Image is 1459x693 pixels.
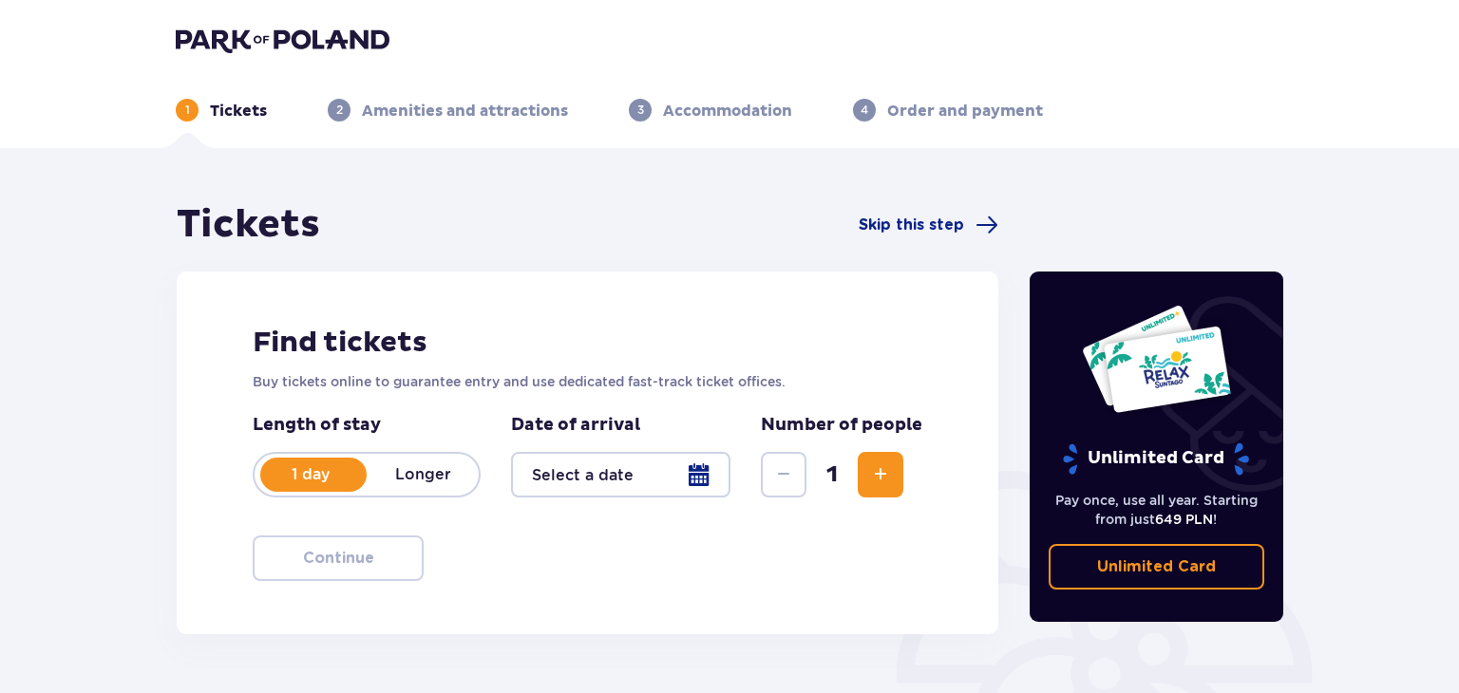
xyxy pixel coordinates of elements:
font: 4 [861,103,868,117]
font: 1 [826,460,838,489]
img: Park of Poland logo [176,27,389,53]
div: 3Accommodation [629,99,792,122]
div: 4Order and payment [853,99,1043,122]
font: Length of stay [253,414,381,436]
font: Find tickets [253,325,427,360]
div: 2Amenities and attractions [328,99,568,122]
font: Amenities and attractions [362,102,568,121]
font: ! [1213,512,1217,527]
a: Unlimited Card [1049,544,1265,590]
button: Increase [858,452,903,497]
font: Longer [395,465,451,483]
font: 649 PLN [1155,512,1213,527]
img: Two year-round cards for Suntago with the inscription 'UNLIMITED RELAX', on a white background wi... [1081,304,1232,414]
font: Unlimited Card [1088,447,1224,469]
font: Pay once, use all year. Starting from just [1055,493,1258,527]
font: Buy tickets online to guarantee entry and use dedicated fast-track ticket offices. [253,374,786,389]
font: Date of arrival [511,414,640,436]
font: Number of people [761,414,922,436]
font: Skip this step [859,217,964,233]
font: Unlimited Card [1097,559,1216,574]
font: Tickets [210,102,267,121]
font: Tickets [177,201,320,249]
div: 1Tickets [176,99,267,122]
button: Continue [253,535,424,581]
font: 1 day [292,465,330,483]
font: 2 [336,103,343,117]
button: Reduce [761,452,806,497]
font: 1 [185,103,190,117]
font: Continue [303,551,374,566]
font: Order and payment [887,102,1043,121]
font: Accommodation [663,102,792,121]
font: 3 [637,103,644,117]
a: Skip this step [859,214,998,236]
